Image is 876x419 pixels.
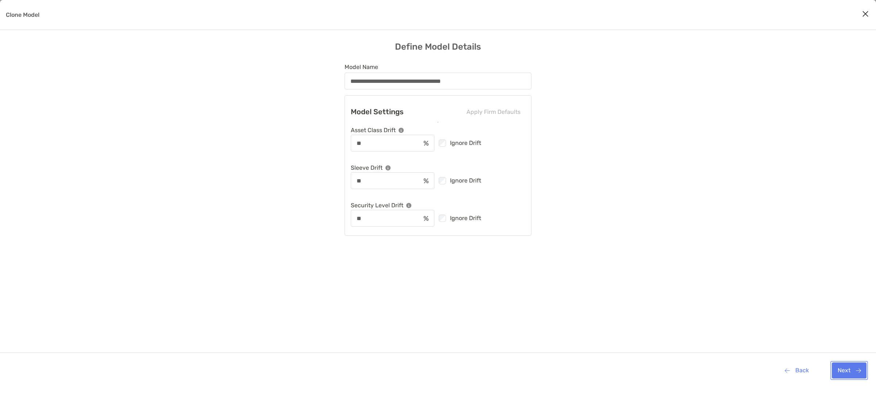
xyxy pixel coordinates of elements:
p: Sleeve Drift [351,163,383,172]
img: info tooltip [385,165,391,170]
label: Ignore Drift [450,215,481,221]
img: info tooltip [399,128,404,133]
img: input icon [423,216,429,221]
img: info tooltip [406,203,411,208]
label: Ignore Drift [450,140,481,146]
button: Back [779,362,814,378]
h5: Model Settings [351,107,404,116]
button: Close modal [860,9,871,20]
h2: Define Model Details [395,42,481,52]
span: Model Name [345,64,531,70]
p: Asset Class Drift [351,126,396,135]
label: Ignore Drift [450,177,481,184]
button: Next [832,362,867,378]
img: input icon [423,178,429,184]
img: input icon [423,141,429,146]
p: Clone Model [6,10,39,19]
p: Security Level Drift [351,201,403,210]
input: Model Name [345,78,531,84]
